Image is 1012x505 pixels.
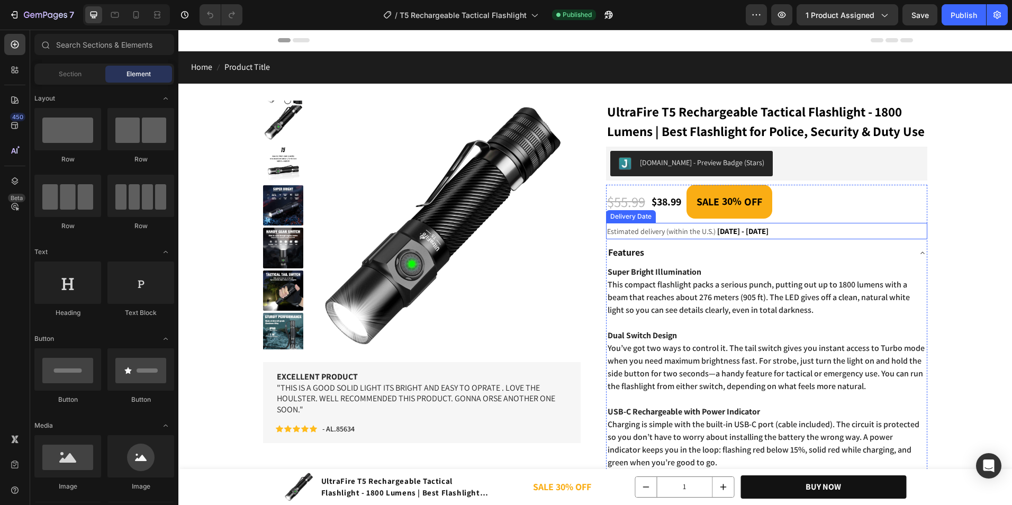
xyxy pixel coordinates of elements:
[428,160,468,184] div: $55.99
[429,376,582,387] strong: USB-C Rechargeable with Power Indicator
[107,308,174,318] div: Text Block
[429,236,748,287] p: This compact flashlight packs a serious punch, putting out up to 1800 lumens with a beam that rea...
[126,69,151,79] span: Element
[200,4,242,25] div: Undo/Redo
[429,300,499,311] strong: Dual Switch Design
[59,69,82,79] span: Section
[157,244,174,260] span: Toggle open
[69,8,74,21] p: 7
[429,197,537,206] span: Estimated delivery (within the U.S.)
[34,247,48,257] span: Text
[34,421,53,430] span: Media
[432,121,594,147] button: Judge.me - Preview Badge (Stars)
[797,4,898,25] button: 1 product assigned
[107,155,174,164] div: Row
[142,445,311,471] h1: UltraFire T5 Rechargeable Tactical Flashlight - 1800 Lumens | Best Flashlight for Police, Securit...
[34,334,54,344] span: Button
[107,482,174,491] div: Image
[430,217,466,229] strong: Features
[34,395,101,404] div: Button
[429,300,748,363] p: You’ve got two ways to control it. The tail switch gives you instant access to Turbo mode when yo...
[157,417,174,434] span: Toggle open
[34,482,101,491] div: Image
[34,308,101,318] div: Heading
[942,4,986,25] button: Publish
[34,34,174,55] input: Search Sections & Elements
[911,11,929,20] span: Save
[319,449,449,466] p: SALE 30% OFF
[806,10,874,21] span: 1 product assigned
[34,94,55,103] span: Layout
[539,196,590,206] span: [DATE] - [DATE]
[34,155,101,164] div: Row
[106,443,135,472] img: T5 Rechargeable Tactical Flashlight - UltraFire
[107,221,174,231] div: Row
[534,447,555,467] button: increment
[157,90,174,107] span: Toggle open
[107,395,174,404] div: Button
[902,4,937,25] button: Save
[457,447,478,467] button: decrement
[543,164,564,179] div: 30%
[951,10,977,21] div: Publish
[462,128,586,139] div: [DOMAIN_NAME] - Preview Badge (Stars)
[10,113,25,121] div: 450
[517,164,543,181] div: SALE
[4,4,79,25] button: 7
[429,237,523,248] strong: Super Bright Illumination
[472,163,504,181] div: $38.99
[430,182,475,192] div: Delivery Date
[428,71,749,113] a: UltraFire T5 Rechargeable Tactical Flashlight - 1800 Lumens | Best Flashlight for Police, Securit...
[563,10,592,20] span: Published
[429,376,748,439] p: Charging is simple with the built-in USB-C port (cable included). The circuit is protected so you...
[395,10,397,21] span: /
[8,194,25,202] div: Beta
[178,30,1012,505] iframe: Design area
[34,221,101,231] div: Row
[976,453,1001,479] div: Open Intercom Messenger
[627,450,663,465] div: Buy Now
[564,164,585,181] div: OFF
[400,10,527,21] span: T5 Rechargeable Tactical Flashlight
[157,330,174,347] span: Toggle open
[562,446,728,470] button: Buy Now
[478,447,534,467] input: quantity
[440,128,453,140] img: Judgeme.png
